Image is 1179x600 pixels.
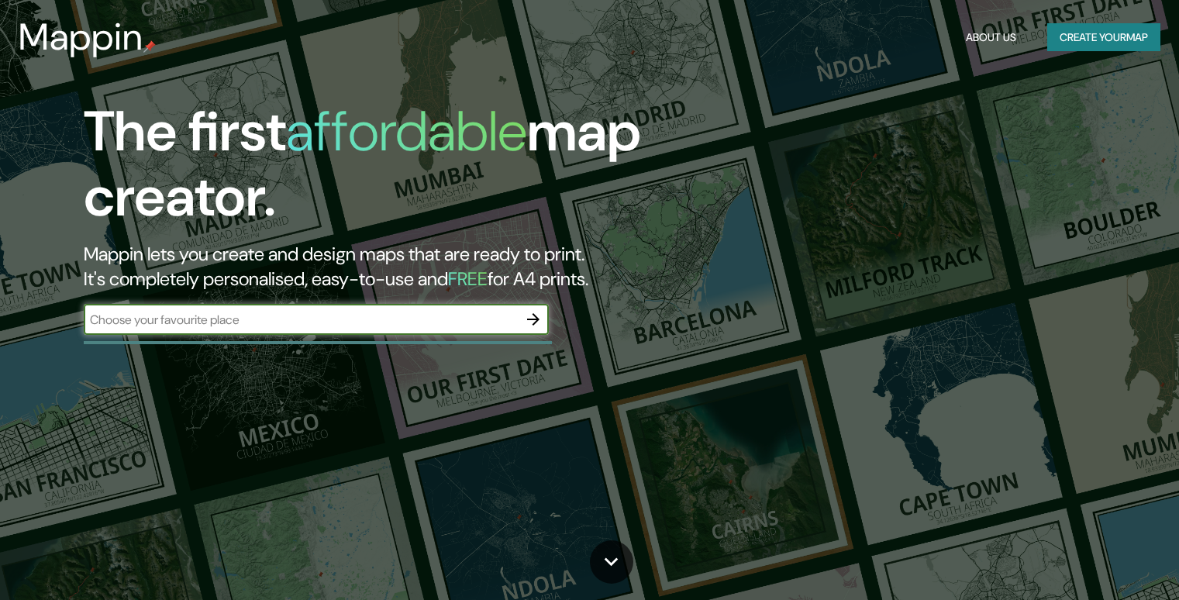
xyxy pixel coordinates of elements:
[286,95,527,167] h1: affordable
[84,242,674,291] h2: Mappin lets you create and design maps that are ready to print. It's completely personalised, eas...
[1041,540,1162,583] iframe: Help widget launcher
[19,16,143,59] h3: Mappin
[84,311,518,329] input: Choose your favourite place
[143,40,156,53] img: mappin-pin
[84,99,674,242] h1: The first map creator.
[1047,23,1160,52] button: Create yourmap
[448,267,488,291] h5: FREE
[960,23,1022,52] button: About Us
